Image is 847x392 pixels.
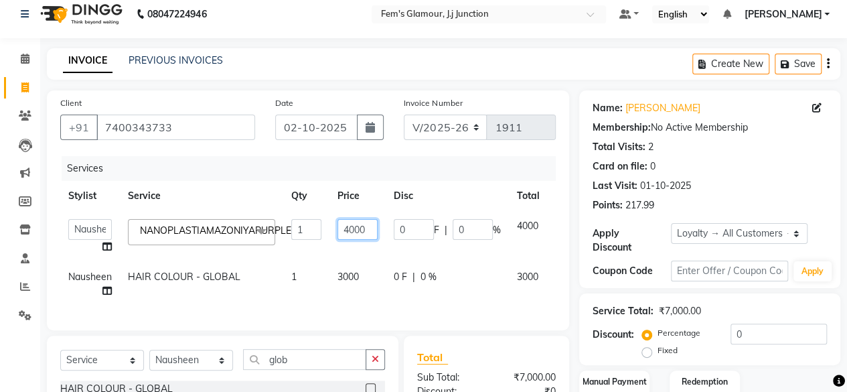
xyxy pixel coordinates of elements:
[128,271,240,283] span: HAIR COLOUR - GLOBAL
[793,261,832,281] button: Apply
[140,224,291,237] span: NANOPLASTIAMAZONIYAPURPLE
[509,181,548,211] th: Total
[420,270,437,284] span: 0 %
[517,271,538,283] span: 3000
[682,376,728,388] label: Redemption
[445,223,447,237] span: |
[671,261,788,281] input: Enter Offer / Coupon Code
[60,181,120,211] th: Stylist
[283,181,329,211] th: Qty
[275,97,293,109] label: Date
[593,264,671,278] div: Coupon Code
[96,115,255,140] input: Search by Name/Mobile/Email/Code
[640,179,691,193] div: 01-10-2025
[593,101,623,115] div: Name:
[412,270,415,284] span: |
[658,327,700,339] label: Percentage
[63,49,112,73] a: INVOICE
[593,328,634,342] div: Discount:
[243,349,366,370] input: Search or Scan
[337,271,359,283] span: 3000
[120,181,283,211] th: Service
[583,376,647,388] label: Manual Payment
[394,270,407,284] span: 0 F
[291,271,297,283] span: 1
[593,304,653,318] div: Service Total:
[593,140,645,154] div: Total Visits:
[62,156,566,181] div: Services
[68,271,112,283] span: Nausheen
[593,121,827,135] div: No Active Membership
[593,159,647,174] div: Card on file:
[486,371,566,385] div: ₹7,000.00
[404,97,462,109] label: Invoice Number
[417,350,448,365] span: Total
[775,54,822,74] button: Save
[517,220,538,232] span: 4000
[593,179,637,193] div: Last Visit:
[291,224,297,237] a: x
[593,198,623,212] div: Points:
[658,344,678,356] label: Fixed
[744,7,822,21] span: [PERSON_NAME]
[593,226,671,255] div: Apply Discount
[548,181,592,211] th: Action
[434,223,439,237] span: F
[407,371,487,385] div: Sub Total:
[386,181,509,211] th: Disc
[493,223,501,237] span: %
[625,198,654,212] div: 217.99
[593,121,651,135] div: Membership:
[692,54,769,74] button: Create New
[648,140,653,154] div: 2
[650,159,656,174] div: 0
[129,54,223,66] a: PREVIOUS INVOICES
[60,115,98,140] button: +91
[659,304,701,318] div: ₹7,000.00
[329,181,386,211] th: Price
[625,101,700,115] a: [PERSON_NAME]
[60,97,82,109] label: Client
